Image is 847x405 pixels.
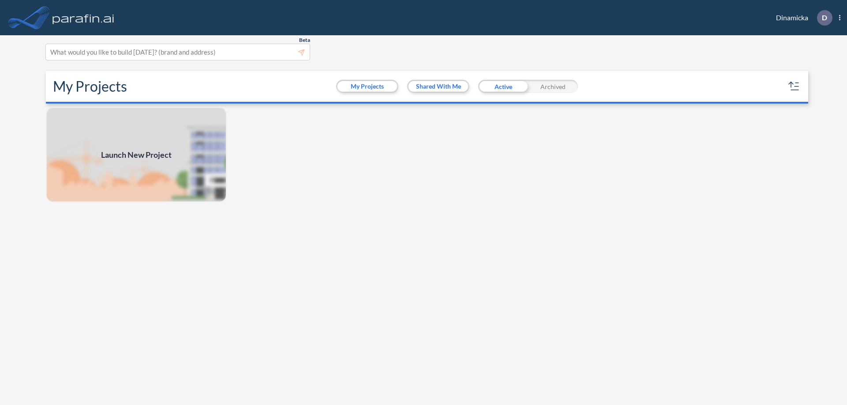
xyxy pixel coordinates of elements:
[51,9,116,26] img: logo
[763,10,840,26] div: Dinamicka
[787,79,801,93] button: sort
[337,81,397,92] button: My Projects
[299,37,310,44] span: Beta
[822,14,827,22] p: D
[478,80,528,93] div: Active
[101,149,172,161] span: Launch New Project
[53,78,127,95] h2: My Projects
[528,80,578,93] div: Archived
[46,107,227,202] img: add
[409,81,468,92] button: Shared With Me
[46,107,227,202] a: Launch New Project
